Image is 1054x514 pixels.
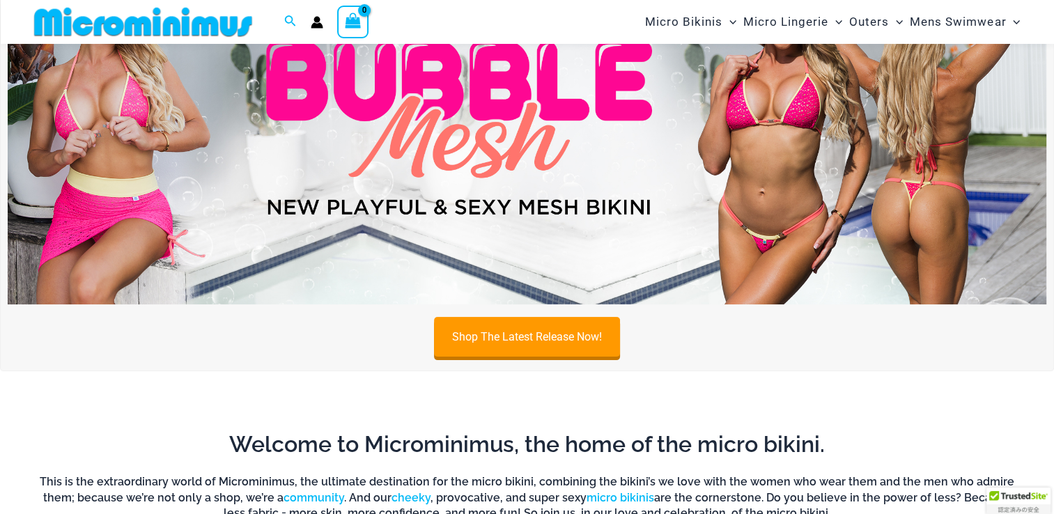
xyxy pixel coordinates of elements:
span: Outers [849,4,889,40]
span: Menu Toggle [722,4,736,40]
span: Micro Lingerie [743,4,828,40]
span: Menu Toggle [828,4,842,40]
a: Micro LingerieMenu ToggleMenu Toggle [740,4,846,40]
a: community [284,491,344,504]
a: Mens SwimwearMenu ToggleMenu Toggle [906,4,1023,40]
h2: Welcome to Microminimus, the home of the micro bikini. [38,430,1016,459]
a: View Shopping Cart, empty [337,6,369,38]
span: Micro Bikinis [645,4,722,40]
a: Account icon link [311,16,323,29]
a: Search icon link [284,13,297,31]
span: Menu Toggle [1006,4,1020,40]
a: Shop The Latest Release Now! [434,316,620,356]
div: TrustedSite Certified [986,488,1051,514]
span: Menu Toggle [889,4,903,40]
img: MM SHOP LOGO FLAT [29,6,258,38]
a: OutersMenu ToggleMenu Toggle [846,4,906,40]
span: Mens Swimwear [910,4,1006,40]
nav: Site Navigation [640,2,1026,42]
a: Micro BikinisMenu ToggleMenu Toggle [642,4,740,40]
a: micro bikinis [587,491,654,504]
a: cheeky [392,491,431,504]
